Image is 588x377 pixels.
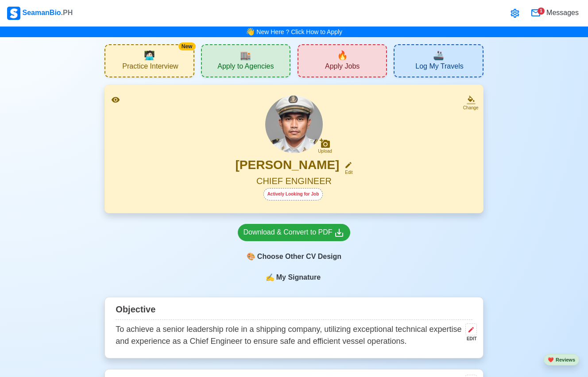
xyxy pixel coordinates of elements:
[275,272,322,283] span: My Signature
[244,25,257,39] span: bell
[463,104,479,111] div: Change
[236,158,340,176] h3: [PERSON_NAME]
[462,335,477,342] div: EDIT
[238,248,351,265] div: Choose Other CV Design
[341,169,352,176] div: Edit
[244,227,345,238] div: Download & Convert to PDF
[415,62,463,73] span: Log My Travels
[7,7,20,20] img: Logo
[247,251,255,262] span: paint
[544,354,579,366] button: heartReviews
[318,149,332,154] div: Upload
[548,357,554,362] span: heart
[116,323,461,347] p: To achieve a senior leadership role in a shipping company, utilizing exceptional technical expert...
[263,188,323,200] div: Actively Looking for Job
[122,62,178,73] span: Practice Interview
[217,62,274,73] span: Apply to Agencies
[61,9,73,16] span: .PH
[325,62,360,73] span: Apply Jobs
[240,49,251,62] span: agencies
[266,272,275,283] span: sign
[178,42,196,50] div: New
[116,176,472,188] h5: CHIEF ENGINEER
[144,49,155,62] span: interview
[538,8,545,15] div: 1
[433,49,444,62] span: travel
[545,8,579,18] span: Messages
[7,7,73,20] div: SeamanBio
[116,301,472,320] div: Objective
[238,224,351,241] a: Download & Convert to PDF
[337,49,348,62] span: new
[256,28,342,35] a: New Here ? Click How to Apply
